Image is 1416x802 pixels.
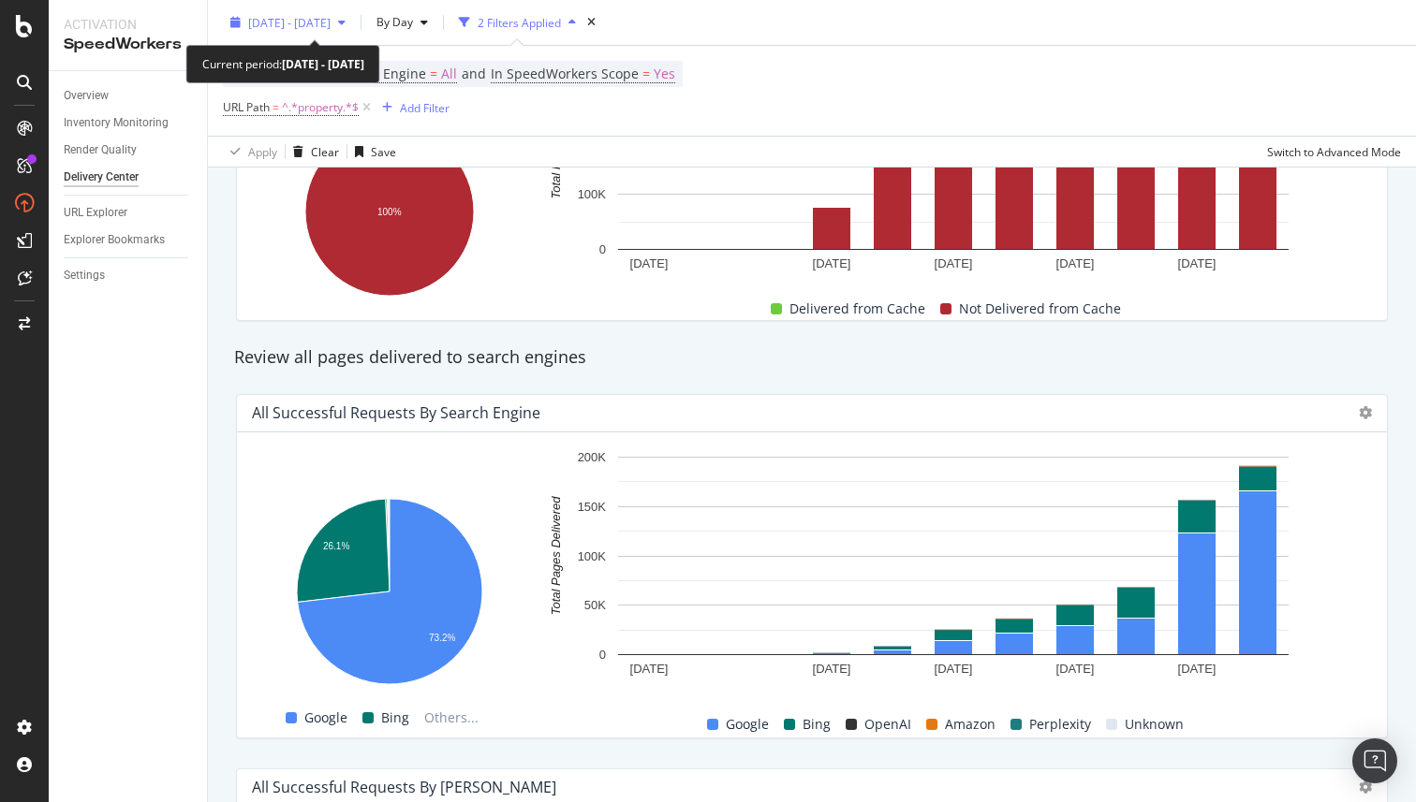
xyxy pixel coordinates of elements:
text: [DATE] [1056,256,1095,270]
a: Settings [64,266,194,285]
button: Clear [286,137,339,167]
div: 2 Filters Applied [478,14,561,30]
text: 50K [584,598,606,612]
span: Google [304,707,347,729]
span: Bing [803,713,831,736]
span: Delivered from Cache [789,298,925,320]
text: [DATE] [1056,662,1095,676]
text: 100K [578,187,607,201]
div: All Successful Requests by [PERSON_NAME] [252,778,556,796]
span: Others... [417,707,486,729]
button: [DATE] - [DATE] [223,7,353,37]
text: 100K [578,548,607,562]
text: 150K [578,499,607,513]
div: Delivery Center [64,168,139,187]
button: Apply [223,137,277,167]
span: Search Engine [336,65,426,82]
span: Yes [654,61,675,87]
text: Total Pages Delivered [549,496,563,615]
div: Overview [64,86,109,106]
div: Review all pages delivered to search engines [225,345,1399,370]
text: [DATE] [935,256,973,270]
span: Bing [381,707,409,729]
span: Perplexity [1029,713,1091,736]
button: 2 Filters Applied [451,7,583,37]
div: Current period: [202,53,364,75]
text: [DATE] [630,662,669,676]
text: 73.2% [429,633,455,643]
span: [DATE] - [DATE] [248,14,331,30]
text: 100% [377,206,402,216]
text: [DATE] [935,662,973,676]
div: Switch to Advanced Mode [1267,143,1401,159]
text: [DATE] [813,662,851,676]
div: Explorer Bookmarks [64,230,165,250]
span: = [642,65,650,82]
span: All [441,61,457,87]
div: Settings [64,266,105,285]
a: Inventory Monitoring [64,113,194,133]
text: 26.1% [323,541,349,551]
div: Inventory Monitoring [64,113,169,133]
text: Total Pages [549,135,563,199]
div: Open Intercom Messenger [1352,738,1397,783]
span: URL Path [223,99,270,115]
span: Not Delivered from Cache [959,298,1121,320]
button: Switch to Advanced Mode [1260,137,1401,167]
span: Amazon [945,713,996,736]
text: 200K [578,450,607,464]
div: Save [371,143,396,159]
span: and [462,65,486,82]
text: 0 [599,242,606,256]
span: OpenAI [864,713,911,736]
svg: A chart. [252,489,526,695]
div: Clear [311,143,339,159]
a: URL Explorer [64,203,194,223]
span: Google [726,713,769,736]
button: Add Filter [375,96,450,119]
button: Save [347,137,396,167]
div: Activation [64,15,192,34]
div: URL Explorer [64,203,127,223]
svg: A chart. [534,447,1372,695]
text: 0 [599,648,606,662]
div: SpeedWorkers [64,34,192,55]
div: Add Filter [400,99,450,115]
svg: A chart. [534,75,1372,282]
div: All Successful Requests by Search Engine [252,403,540,422]
a: Explorer Bookmarks [64,230,194,250]
span: ^.*property.*$ [282,95,359,121]
span: = [430,65,437,82]
text: [DATE] [1178,256,1217,270]
span: = [273,99,279,115]
a: Render Quality [64,140,194,160]
text: [DATE] [813,256,851,270]
a: Delivery Center [64,168,194,187]
svg: A chart. [252,117,526,305]
a: Overview [64,86,194,106]
text: [DATE] [630,256,669,270]
text: [DATE] [1178,662,1217,676]
div: times [583,13,599,32]
b: [DATE] - [DATE] [282,56,364,72]
span: In SpeedWorkers Scope [491,65,639,82]
span: Unknown [1125,713,1184,736]
button: By Day [369,7,435,37]
div: Render Quality [64,140,137,160]
span: By Day [369,14,413,30]
div: Apply [248,143,277,159]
